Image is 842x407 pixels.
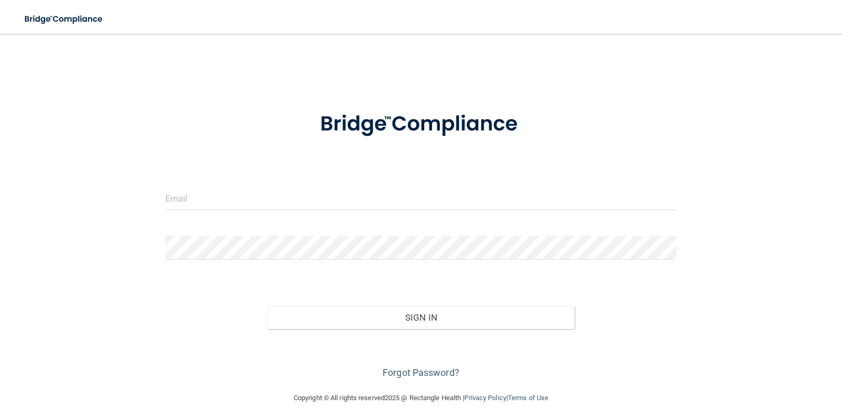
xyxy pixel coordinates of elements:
[16,8,113,30] img: bridge_compliance_login_screen.278c3ca4.svg
[464,394,506,402] a: Privacy Policy
[165,186,677,210] input: Email
[383,367,459,378] a: Forgot Password?
[298,97,544,152] img: bridge_compliance_login_screen.278c3ca4.svg
[267,306,575,329] button: Sign In
[508,394,548,402] a: Terms of Use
